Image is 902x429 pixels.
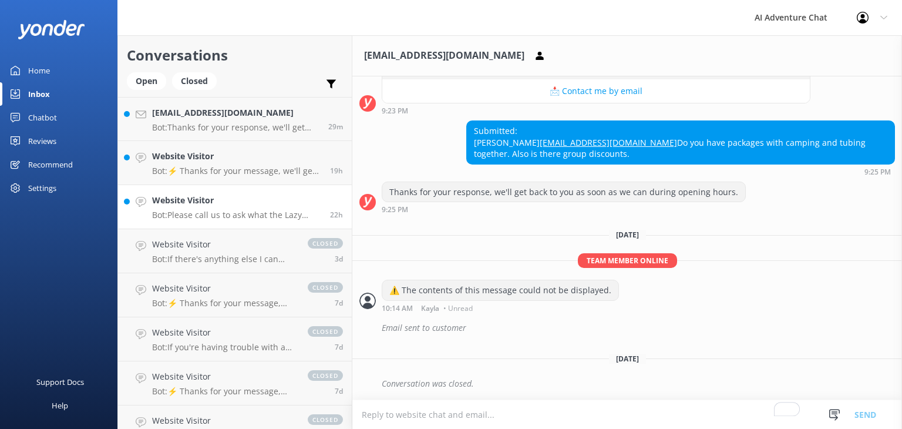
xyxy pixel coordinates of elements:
div: Submitted: [PERSON_NAME] Do you have packages with camping and tubing together. Also is there gro... [467,121,894,164]
span: [DATE] [609,354,646,364]
p: Bot: ⚡ Thanks for your message, we'll get back to you as soon as we can. You're also welcome to k... [152,386,296,397]
span: closed [308,238,343,249]
h4: Website Visitor [152,282,296,295]
a: Open [127,74,172,87]
h4: Website Visitor [152,238,296,251]
div: Home [28,59,50,82]
span: Sep 19 2025 03:08pm (UTC -04:00) America/New_York [330,166,343,176]
strong: 9:25 PM [382,206,408,213]
h4: Website Visitor [152,194,321,207]
span: Kayla [421,305,439,312]
strong: 9:25 PM [864,169,891,176]
a: Website VisitorBot:⚡ Thanks for your message, we'll get back to you as soon as we can. You're als... [118,141,352,185]
span: closed [308,370,343,381]
div: Recommend [28,153,73,176]
div: 2025-06-19T14:18:31.240 [359,318,895,338]
div: Jun 18 2025 09:25pm (UTC -04:00) America/New_York [382,205,746,213]
p: Bot: ⚡ Thanks for your message, we'll get back to you as soon as we can. You're also welcome to k... [152,166,321,176]
div: ⚠️ The contents of this message could not be displayed. [382,280,618,300]
textarea: To enrich screen reader interactions, please activate Accessibility in Grammarly extension settings [352,400,902,429]
strong: 10:14 AM [382,305,413,312]
div: Conversation was closed. [382,374,895,394]
div: Chatbot [28,106,57,129]
div: Jun 19 2025 10:14am (UTC -04:00) America/New_York [382,304,619,312]
div: Email sent to customer [382,318,895,338]
span: Sep 20 2025 10:00am (UTC -04:00) America/New_York [328,122,343,132]
div: Settings [28,176,56,200]
span: Sep 16 2025 07:13pm (UTC -04:00) America/New_York [335,254,343,264]
p: Bot: If there's anything else I can help with, let me know! [152,254,296,264]
div: Inbox [28,82,50,106]
a: [EMAIL_ADDRESS][DOMAIN_NAME] [540,137,677,148]
a: [EMAIL_ADDRESS][DOMAIN_NAME]Bot:Thanks for your response, we'll get back to you as soon as we can... [118,97,352,141]
span: Team member online [578,253,677,268]
a: Closed [172,74,223,87]
button: 📩 Contact me by email [382,79,810,103]
span: closed [308,282,343,293]
h4: Website Visitor [152,414,296,427]
div: Thanks for your response, we'll get back to you as soon as we can during opening hours. [382,182,745,202]
img: yonder-white-logo.png [18,20,85,39]
span: Sep 19 2025 12:19pm (UTC -04:00) America/New_York [330,210,343,220]
div: Jun 18 2025 09:25pm (UTC -04:00) America/New_York [466,167,895,176]
strong: 9:23 PM [382,108,408,115]
span: [DATE] [609,230,646,240]
a: Website VisitorBot:⚡ Thanks for your message, we'll get back to you as soon as we can. You're als... [118,273,352,317]
div: Reviews [28,129,56,153]
p: Bot: If you're having trouble with a liability waiver link, please reply to one of your confirmat... [152,342,296,353]
a: Website VisitorBot:If you're having trouble with a liability waiver link, please reply to one of ... [118,317,352,361]
a: Website VisitorBot:Please call us to ask what the Lazy River Tubing trip float estimate might be ... [118,185,352,229]
p: Bot: ⚡ Thanks for your message, we'll get back to you as soon as we can. You're also welcome to k... [152,298,296,309]
span: closed [308,414,343,425]
a: Website VisitorBot:⚡ Thanks for your message, we'll get back to you as soon as we can. You're als... [118,361,352,405]
span: Sep 13 2025 07:04am (UTC -04:00) America/New_York [335,386,343,396]
h2: Conversations [127,44,343,66]
h4: [EMAIL_ADDRESS][DOMAIN_NAME] [152,106,319,119]
span: closed [308,326,343,337]
span: Sep 13 2025 07:04am (UTC -04:00) America/New_York [335,342,343,352]
div: Help [52,394,68,417]
span: • Unread [443,305,473,312]
h3: [EMAIL_ADDRESS][DOMAIN_NAME] [364,48,524,63]
div: Closed [172,72,217,90]
h4: Website Visitor [152,370,296,383]
a: Website VisitorBot:If there's anything else I can help with, let me know!closed3d [118,229,352,273]
h4: Website Visitor [152,150,321,163]
div: Open [127,72,166,90]
p: Bot: Please call us to ask what the Lazy River Tubing trip float estimate might be [DATE]. Keep i... [152,210,321,220]
div: 2025-06-23T14:58:49.175 [359,374,895,394]
p: Bot: Thanks for your response, we'll get back to you as soon as we can during opening hours. [152,122,319,133]
div: Jun 18 2025 09:23pm (UTC -04:00) America/New_York [382,106,810,115]
span: Sep 13 2025 07:32am (UTC -04:00) America/New_York [335,298,343,308]
div: Support Docs [36,370,84,394]
h4: Website Visitor [152,326,296,339]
